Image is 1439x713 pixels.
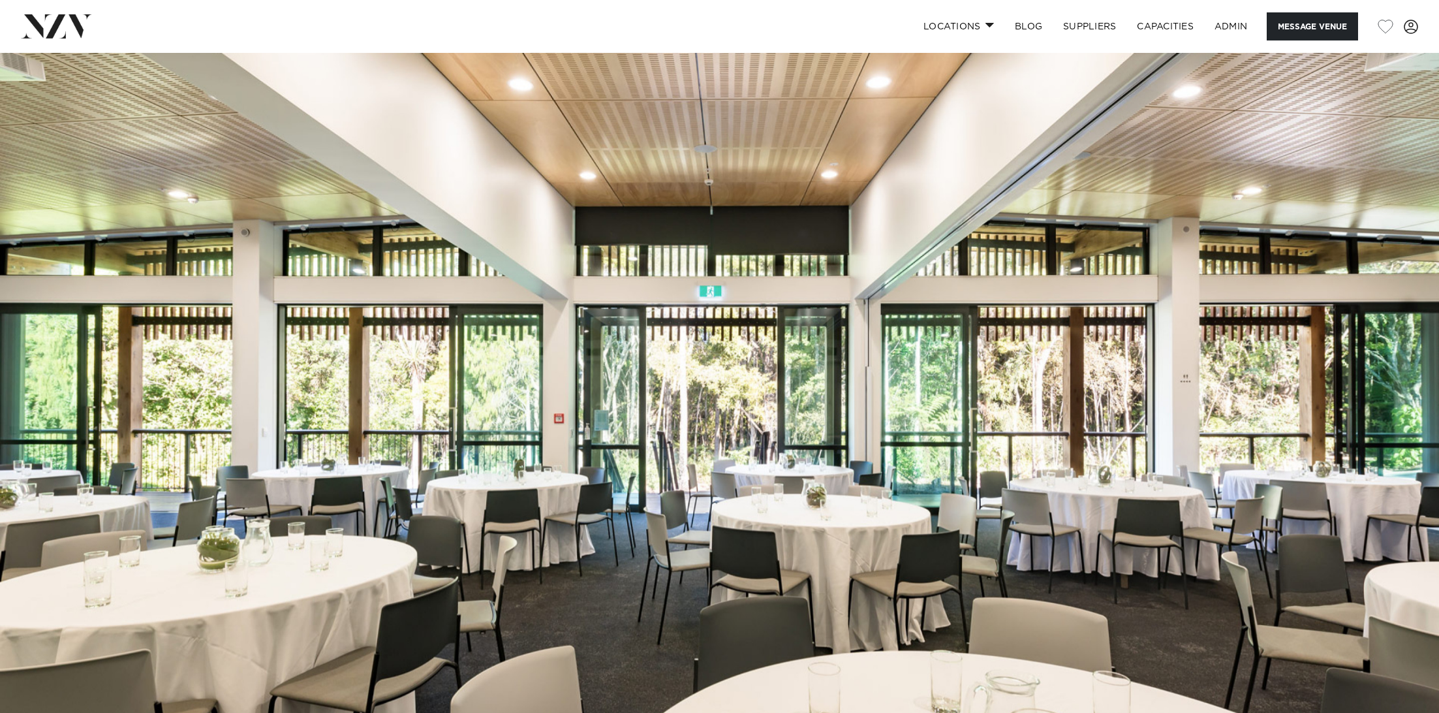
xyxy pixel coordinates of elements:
[1204,12,1258,40] a: ADMIN
[1267,12,1358,40] button: Message Venue
[21,14,92,38] img: nzv-logo.png
[913,12,1004,40] a: Locations
[1004,12,1053,40] a: BLOG
[1126,12,1204,40] a: Capacities
[1053,12,1126,40] a: SUPPLIERS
